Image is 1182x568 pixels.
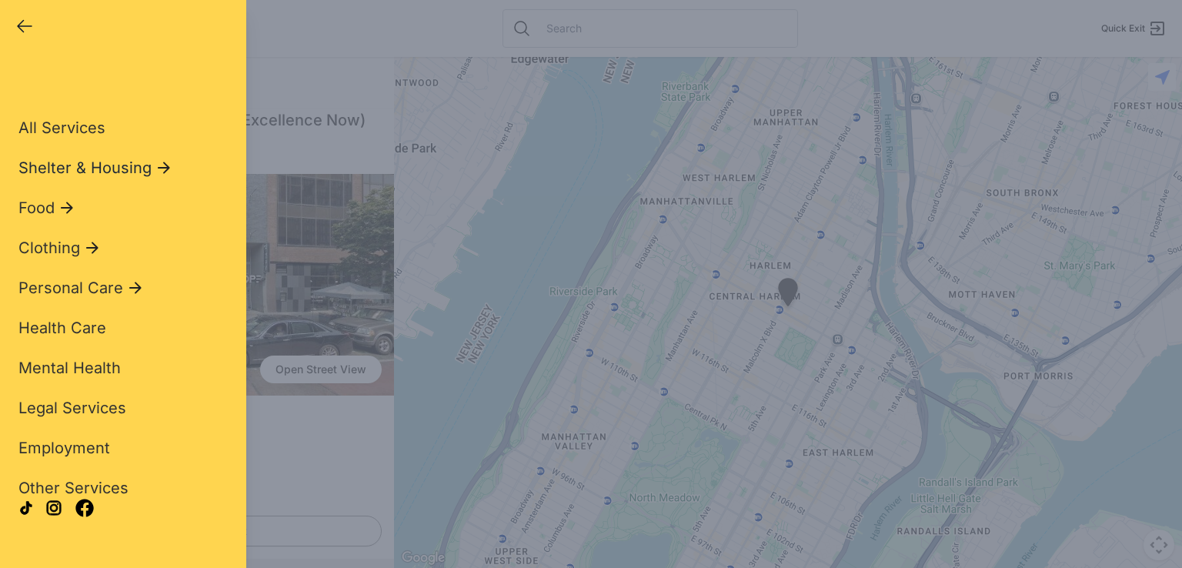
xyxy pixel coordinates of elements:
span: Food [18,197,55,219]
span: All Services [18,119,105,137]
a: Mental Health [18,357,121,379]
button: Clothing [18,237,102,259]
span: Legal Services [18,399,126,417]
button: Shelter & Housing [18,157,173,179]
span: Employment [18,439,110,457]
span: Personal Care [18,277,123,299]
span: Clothing [18,237,80,259]
span: Shelter & Housing [18,157,152,179]
a: Other Services [18,477,129,499]
button: Food [18,197,76,219]
a: Health Care [18,317,106,339]
span: Health Care [18,319,106,337]
a: Employment [18,437,110,459]
a: Legal Services [18,397,126,419]
a: All Services [18,117,105,139]
span: Mental Health [18,359,121,377]
span: Other Services [18,479,129,497]
button: Personal Care [18,277,145,299]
